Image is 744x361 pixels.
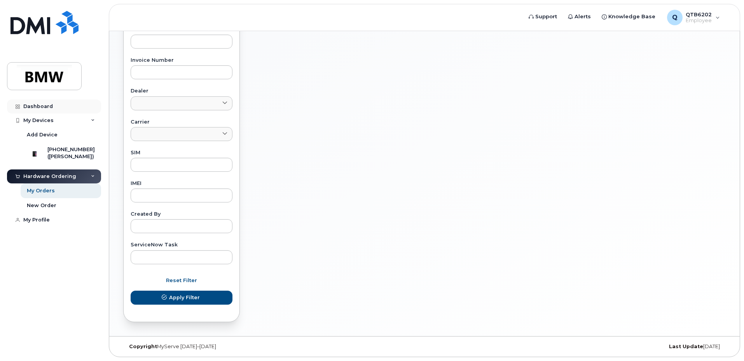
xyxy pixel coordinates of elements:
strong: Copyright [129,344,157,349]
div: [DATE] [525,344,726,350]
label: Created By [131,212,232,217]
span: Reset Filter [166,277,197,284]
label: ServiceNow Task [131,242,232,248]
iframe: Messenger Launcher [710,327,738,355]
span: Knowledge Base [608,13,655,21]
span: Apply Filter [169,294,200,301]
label: Purchase Order Number [131,27,232,32]
a: Alerts [562,9,596,24]
label: Carrier [131,120,232,125]
button: Apply Filter [131,291,232,305]
span: Alerts [575,13,591,21]
span: Q [672,13,678,22]
label: IMEI [131,181,232,186]
label: SIM [131,150,232,155]
a: Support [523,9,562,24]
span: Support [535,13,557,21]
label: Dealer [131,89,232,94]
a: Knowledge Base [596,9,661,24]
span: Employee [686,17,712,24]
button: Reset Filter [131,274,232,288]
div: QTB6202 [662,10,725,25]
div: MyServe [DATE]–[DATE] [123,344,324,350]
label: Invoice Number [131,58,232,63]
strong: Last Update [669,344,703,349]
span: QTB6202 [686,11,712,17]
